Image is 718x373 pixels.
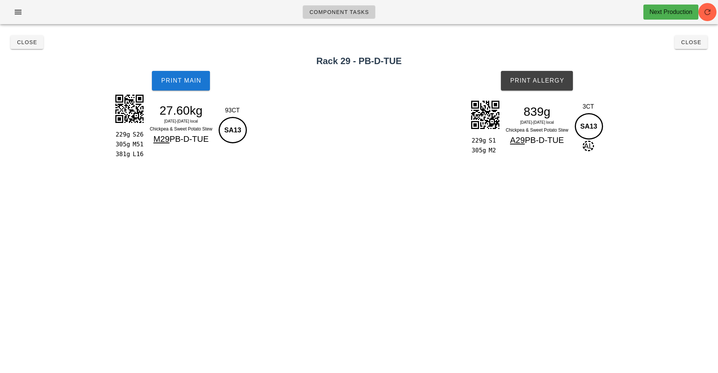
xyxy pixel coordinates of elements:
[675,35,707,49] button: Close
[148,125,214,133] div: Chickpea & Sweet Potato Stew
[510,135,525,145] span: A29
[114,149,130,159] div: 381g
[110,90,148,127] img: YtYQAAAAAElFTkSuQmCC
[649,8,692,17] div: Next Production
[573,102,604,111] div: 3CT
[486,136,501,146] div: S1
[170,134,209,144] span: PB-D-TUE
[130,130,145,140] div: S26
[161,77,201,84] span: Print Main
[504,106,570,117] div: 839g
[520,120,554,124] span: [DATE]-[DATE] local
[164,119,198,123] span: [DATE]-[DATE] local
[148,105,214,116] div: 27.60kg
[510,77,564,84] span: Print Allergy
[525,135,564,145] span: PB-D-TUE
[575,113,603,140] div: SA13
[681,39,701,45] span: Close
[470,146,485,155] div: 305g
[130,140,145,149] div: M51
[130,149,145,159] div: L16
[303,5,375,19] a: Component Tasks
[583,141,594,151] span: AL
[5,54,713,68] h2: Rack 29 - PB-D-TUE
[114,130,130,140] div: 229g
[470,136,485,146] div: 229g
[152,71,210,91] button: Print Main
[17,39,37,45] span: Close
[217,106,248,115] div: 93CT
[153,134,170,144] span: M29
[309,9,369,15] span: Component Tasks
[486,146,501,155] div: M2
[466,96,504,134] img: 2EEKUmgtUb3aZOwCY2IeSGUuu2lwAcmx4CIaSH29hTIWQM2p7jENLDbeypEDIGbc9xCOnhNvZUCBmDtuc4hPRwG3sqhIxB23M...
[501,71,573,91] button: Print Allergy
[219,117,247,143] div: SA13
[114,140,130,149] div: 305g
[11,35,43,49] button: Close
[504,126,570,134] div: Chickpea & Sweet Potato Stew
